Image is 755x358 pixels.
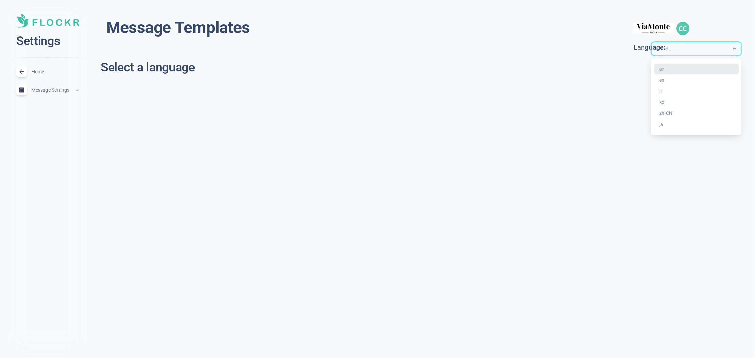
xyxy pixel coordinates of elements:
h1: Message Templates [106,18,250,38]
div: en [654,75,739,86]
div: it [654,86,739,97]
h2: Settings [16,33,79,49]
div: ko [654,97,739,108]
a: Home [5,63,90,81]
img: 049867dd815006062aed9e2634afbdeb [676,22,690,35]
div: ja [654,119,739,130]
div: Language: [634,42,651,53]
span: expand_less [75,88,80,93]
img: Soft UI Logo [16,14,79,28]
img: viamonteshop [634,18,674,39]
div: zh-CN [654,108,739,119]
span: Select a language [101,60,195,74]
div: ar [654,64,739,75]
